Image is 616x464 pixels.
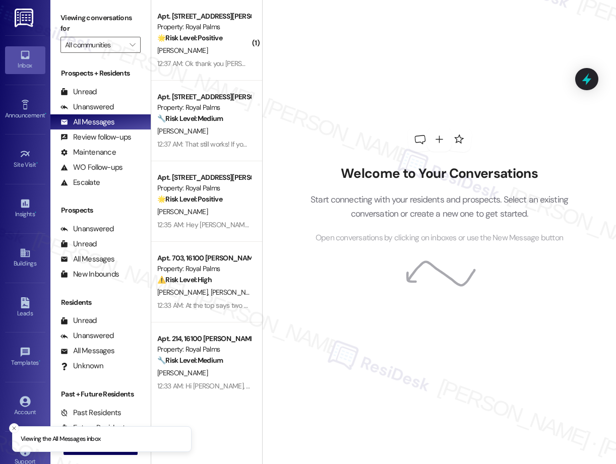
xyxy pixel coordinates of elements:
strong: 🌟 Risk Level: Positive [157,194,222,204]
img: ResiDesk Logo [15,9,35,27]
span: [PERSON_NAME] [157,126,208,136]
a: Insights • [5,195,45,222]
strong: 🌟 Risk Level: Positive [157,33,222,42]
div: Review follow-ups [60,132,131,143]
span: • [39,358,40,365]
div: Apt. [STREET_ADDRESS][PERSON_NAME] [157,11,251,22]
div: Property: Royal Palms [157,102,251,113]
div: Escalate [60,177,100,188]
div: Unanswered [60,224,114,234]
div: Apt. [STREET_ADDRESS][PERSON_NAME] [157,172,251,183]
span: [PERSON_NAME] [157,207,208,216]
a: Inbox [5,46,45,74]
div: 12:37 AM: Ok thank you [PERSON_NAME]. [157,59,277,68]
span: [PERSON_NAME] [157,368,208,377]
div: All Messages [60,117,114,127]
div: Unread [60,239,97,249]
div: 12:33 AM: At the top says two people [157,301,265,310]
i:  [130,41,135,49]
div: Residents [50,297,151,308]
a: Templates • [5,344,45,371]
div: Unread [60,315,97,326]
div: Unanswered [60,102,114,112]
div: Maintenance [60,147,116,158]
div: Property: Royal Palms [157,344,251,355]
div: Past + Future Residents [50,389,151,400]
a: Buildings [5,244,45,272]
div: 12:35 AM: Hey [PERSON_NAME], it's a pleasure meeting you. I'm happy to help! What question do you... [157,220,511,229]
div: Prospects [50,205,151,216]
div: Past Residents [60,408,121,418]
span: Open conversations by clicking on inboxes or use the New Message button [316,232,563,244]
label: Viewing conversations for [60,10,141,37]
div: Unread [60,87,97,97]
div: Apt. [STREET_ADDRESS][PERSON_NAME] [157,92,251,102]
div: Apt. 214, 16100 [PERSON_NAME] Pass [157,334,251,344]
a: Site Visit • [5,146,45,173]
p: Start connecting with your residents and prospects. Select an existing conversation or create a n... [295,192,584,221]
a: Account [5,393,45,420]
input: All communities [65,37,125,53]
strong: ⚠️ Risk Level: High [157,275,212,284]
span: • [45,110,46,117]
div: All Messages [60,346,114,356]
div: Apt. 703, 16100 [PERSON_NAME] Pass [157,253,251,263]
a: Leads [5,294,45,321]
span: • [35,209,36,216]
div: 12:37 AM: That still works! If you need help, I can also submit them on your behalf. [157,140,391,149]
div: Property: Royal Palms [157,183,251,193]
div: Property: Royal Palms [157,22,251,32]
div: Prospects + Residents [50,68,151,79]
strong: 🔧 Risk Level: Medium [157,114,223,123]
div: Unknown [60,361,103,371]
div: WO Follow-ups [60,162,122,173]
div: New Inbounds [60,269,119,280]
p: Viewing the All Messages inbox [21,435,101,444]
button: Close toast [9,423,19,433]
div: Property: Royal Palms [157,263,251,274]
span: [PERSON_NAME] [157,46,208,55]
span: • [36,160,38,167]
span: [PERSON_NAME] [211,288,261,297]
h2: Welcome to Your Conversations [295,166,584,182]
div: All Messages [60,254,114,264]
div: Unanswered [60,330,114,341]
span: [PERSON_NAME] [157,288,211,297]
strong: 🔧 Risk Level: Medium [157,356,223,365]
